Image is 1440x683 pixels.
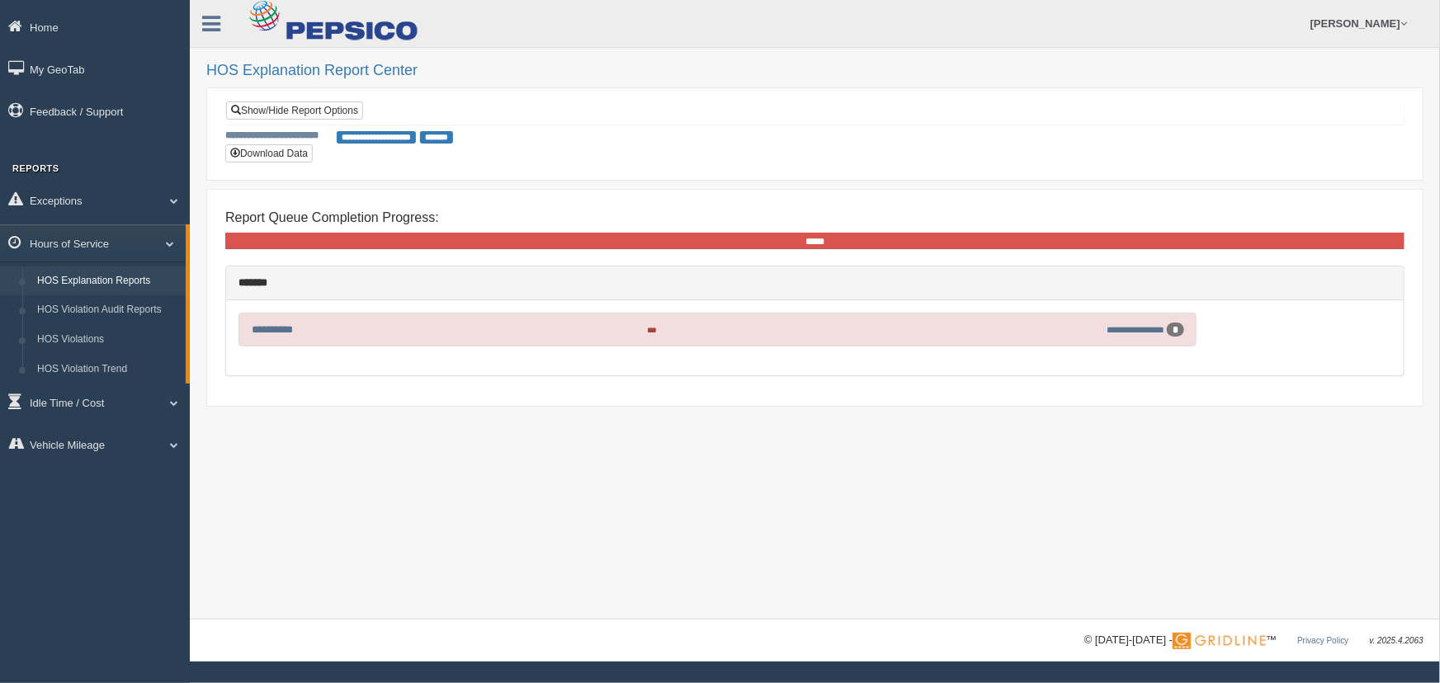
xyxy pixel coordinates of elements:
[1173,633,1266,649] img: Gridline
[225,144,313,163] button: Download Data
[1370,636,1423,645] span: v. 2025.4.2063
[1084,632,1423,649] div: © [DATE]-[DATE] - ™
[30,295,186,325] a: HOS Violation Audit Reports
[226,101,363,120] a: Show/Hide Report Options
[30,325,186,355] a: HOS Violations
[1297,636,1348,645] a: Privacy Policy
[30,355,186,384] a: HOS Violation Trend
[30,266,186,296] a: HOS Explanation Reports
[206,63,1423,79] h2: HOS Explanation Report Center
[225,210,1405,225] h4: Report Queue Completion Progress:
